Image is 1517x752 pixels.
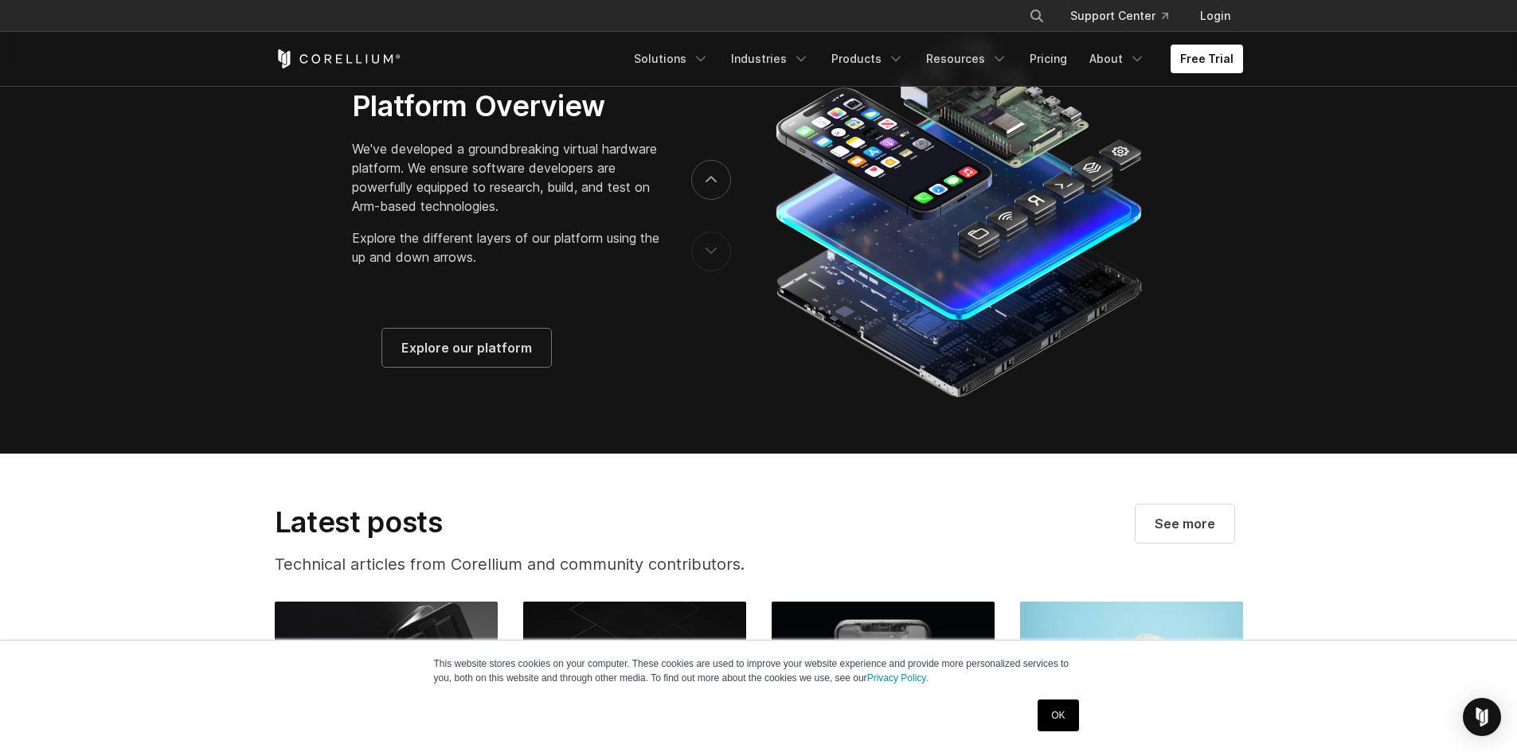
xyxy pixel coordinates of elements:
[691,160,731,200] button: next
[1010,2,1243,30] div: Navigation Menu
[275,552,818,576] p: Technical articles from Corellium and community contributors.
[624,45,718,73] a: Solutions
[1022,2,1051,30] button: Search
[1463,698,1501,736] div: Open Intercom Messenger
[768,29,1148,403] img: Corellium_Platform_RPI_Full_470
[352,228,659,267] p: Explore the different layers of our platform using the up and down arrows.
[1080,45,1155,73] a: About
[917,45,1017,73] a: Resources
[1038,699,1078,731] a: OK
[275,602,498,740] img: Common Vulnerabilities and Exposures Examples in Mobile Application Testing
[275,505,818,540] h2: Latest posts
[401,338,532,357] span: Explore our platform
[822,45,913,73] a: Products
[1020,45,1077,73] a: Pricing
[691,232,731,271] button: previous
[721,45,819,73] a: Industries
[523,602,746,740] img: Embedded Debugging with Arm DS IDE: Secure Tools & Techniques for App Developers
[1171,45,1243,73] a: Free Trial
[1136,505,1234,543] a: Visit our blog
[1020,602,1243,740] img: Complete Guide: The Ins and Outs of Automated Mobile Application Security Testing
[352,88,659,123] h3: Platform Overview
[382,329,551,367] a: Explore our platform
[624,45,1243,73] div: Navigation Menu
[867,672,929,684] a: Privacy Policy.
[772,602,995,740] img: OWASP Mobile Security Testing: How Virtual Devices Catch What Top 10 Checks Miss
[434,657,1084,685] p: This website stores cookies on your computer. These cookies are used to improve your website expe...
[352,139,659,216] p: We've developed a groundbreaking virtual hardware platform. We ensure software developers are pow...
[1155,514,1215,533] span: See more
[275,49,401,68] a: Corellium Home
[1187,2,1243,30] a: Login
[1058,2,1181,30] a: Support Center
